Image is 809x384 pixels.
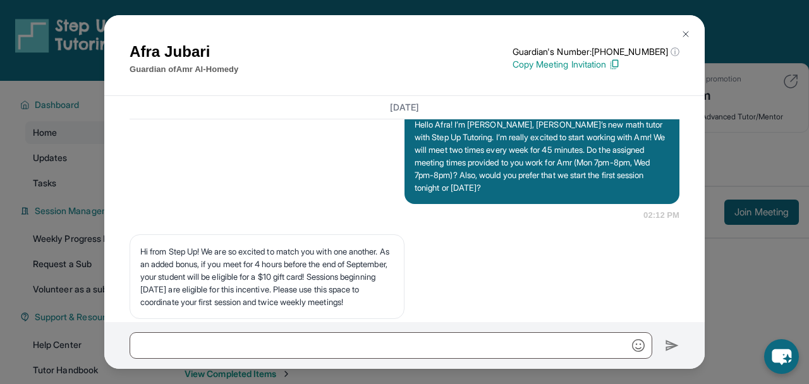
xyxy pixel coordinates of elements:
h1: Afra Jubari [130,40,238,63]
img: Copy Icon [609,59,620,70]
p: Guardian of Amr Al-Homedy [130,63,238,76]
p: Guardian's Number: [PHONE_NUMBER] [513,45,679,58]
p: Hi from Step Up! We are so excited to match you with one another. As an added bonus, if you meet ... [140,245,394,308]
p: Copy Meeting Invitation [513,58,679,71]
span: 02:12 PM [643,209,679,222]
h3: [DATE] [130,101,679,114]
img: Send icon [665,338,679,353]
img: Emoji [632,339,645,352]
span: ⓘ [671,45,679,58]
p: Hello Afra! I’m [PERSON_NAME], [PERSON_NAME]’s new math tutor with Step Up Tutoring. I’m really e... [415,118,669,194]
button: chat-button [764,339,799,374]
img: Close Icon [681,29,691,39]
